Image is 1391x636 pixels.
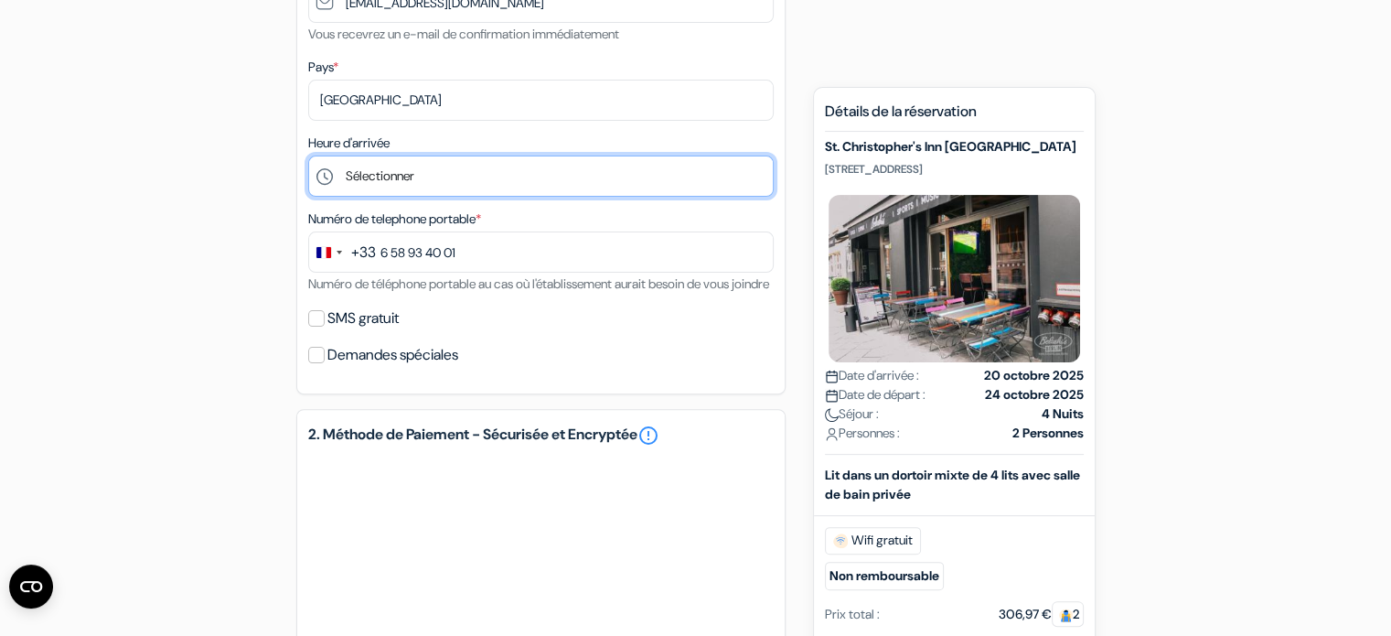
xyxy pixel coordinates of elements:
[825,385,926,404] span: Date de départ :
[308,275,769,292] small: Numéro de téléphone portable au cas où l'établissement aurait besoin de vous joindre
[327,342,458,368] label: Demandes spéciales
[825,162,1084,177] p: [STREET_ADDRESS]
[985,385,1084,404] strong: 24 octobre 2025
[1059,609,1073,622] img: guest.svg
[351,242,376,264] div: +33
[825,562,944,590] small: Non remboursable
[9,565,53,609] button: Ouvrir le widget CMP
[825,527,921,555] span: Wifi gratuit
[825,427,839,441] img: user_icon.svg
[1012,424,1084,443] strong: 2 Personnes
[825,366,919,385] span: Date d'arrivée :
[825,370,839,383] img: calendar.svg
[984,366,1084,385] strong: 20 octobre 2025
[825,102,1084,132] h5: Détails de la réservation
[308,58,338,77] label: Pays
[825,389,839,403] img: calendar.svg
[825,467,1080,502] b: Lit dans un dortoir mixte de 4 lits avec salle de bain privée
[825,408,839,422] img: moon.svg
[308,134,390,153] label: Heure d'arrivée
[308,232,774,273] input: 6 12 34 56 78
[327,306,399,331] label: SMS gratuit
[825,404,879,424] span: Séjour :
[1052,601,1084,627] span: 2
[309,232,376,272] button: Change country, selected France (+33)
[833,534,848,548] img: free_wifi.svg
[637,425,659,447] a: error_outline
[999,605,1084,624] div: 306,97 €
[825,424,900,443] span: Personnes :
[308,210,481,229] label: Numéro de telephone portable
[308,425,774,447] h5: 2. Méthode de Paiement - Sécurisée et Encryptée
[825,139,1084,155] h5: St. Christopher's Inn [GEOGRAPHIC_DATA]
[1042,404,1084,424] strong: 4 Nuits
[825,605,880,624] div: Prix total :
[308,26,619,42] small: Vous recevrez un e-mail de confirmation immédiatement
